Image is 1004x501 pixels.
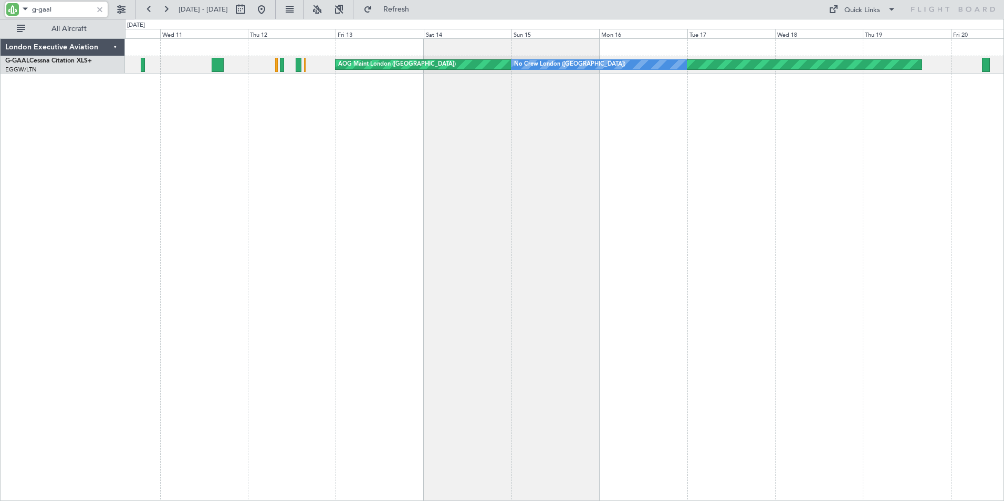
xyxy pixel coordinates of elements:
[338,57,456,72] div: AOG Maint London ([GEOGRAPHIC_DATA])
[336,29,423,38] div: Fri 13
[514,57,625,72] div: No Crew London ([GEOGRAPHIC_DATA])
[599,29,687,38] div: Mon 16
[5,58,29,64] span: G-GAAL
[424,29,511,38] div: Sat 14
[248,29,336,38] div: Thu 12
[179,5,228,14] span: [DATE] - [DATE]
[12,20,114,37] button: All Aircraft
[687,29,775,38] div: Tue 17
[511,29,599,38] div: Sun 15
[844,5,880,16] div: Quick Links
[27,25,111,33] span: All Aircraft
[863,29,950,38] div: Thu 19
[32,2,92,17] input: A/C (Reg. or Type)
[374,6,419,13] span: Refresh
[5,66,37,74] a: EGGW/LTN
[127,21,145,30] div: [DATE]
[160,29,248,38] div: Wed 11
[359,1,422,18] button: Refresh
[775,29,863,38] div: Wed 18
[823,1,901,18] button: Quick Links
[5,58,92,64] a: G-GAALCessna Citation XLS+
